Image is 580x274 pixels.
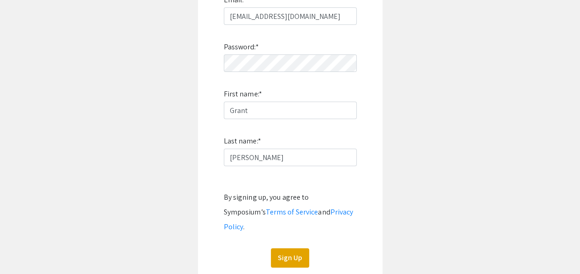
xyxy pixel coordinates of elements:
[266,207,318,217] a: Terms of Service
[224,134,261,149] label: Last name:
[224,87,262,101] label: First name:
[224,190,357,234] div: By signing up, you agree to Symposium’s and .
[271,248,309,268] button: Sign Up
[224,40,259,54] label: Password:
[7,232,39,267] iframe: Chat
